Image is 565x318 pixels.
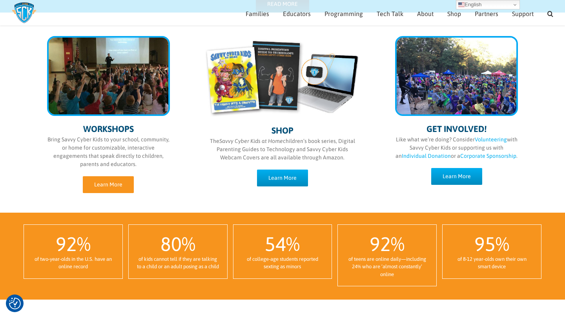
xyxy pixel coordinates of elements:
span: Learn More [268,175,297,181]
span: Shop [447,11,461,17]
span: SHOP [272,125,293,136]
div: of kids cannot tell if they are talking to a child or an adult posing as a child [137,255,219,271]
p: The children’s book series, Digital Parenting Guides to Technology and Savvy Cyber Kids Webcam Co... [206,137,360,162]
span: % [77,233,91,255]
span: 92 [56,233,77,255]
span: Learn More [443,173,471,180]
span: Learn More [94,181,122,188]
span: 54 [265,233,286,255]
p: Like what we’re doing? Consider with Savvy Cyber Kids or supporting us with an or a . [395,136,518,160]
img: shop-sm [206,38,360,118]
div: of teens are online daily—including 24% who are ‘almost constantly’ online [346,255,428,278]
a: Corporate Sponsorship [460,153,516,159]
div: of 8-12 year-olds own their own smart device [450,255,533,271]
span: Programming [324,11,363,17]
button: Consent Preferences [9,298,21,309]
span: % [286,233,300,255]
span: Educators [283,11,311,17]
span: 92 [370,233,391,255]
a: Volunteering [475,136,507,143]
span: Tech Talk [377,11,403,17]
img: programming-sm [49,38,168,114]
span: GET INVOLVED! [426,124,487,134]
span: % [182,233,195,255]
a: Learn More [257,170,308,186]
a: Learn More [431,168,482,185]
p: Bring Savvy Cyber Kids to your school, community, or home for customizable, interactive engagemen... [47,136,170,168]
span: % [496,233,509,255]
span: Partners [475,11,498,17]
div: of college-age students reported sexting as minors [241,255,324,271]
span: 80 [160,233,182,255]
i: Savvy Cyber Kids at Home [219,138,283,144]
div: of two-year-olds in the U.S. have an online record [32,255,115,271]
span: Support [512,11,534,17]
span: % [391,233,405,255]
img: Revisit consent button [9,298,21,309]
a: Learn More [83,176,134,193]
a: Individual Donation [402,153,451,159]
span: About [417,11,434,17]
span: 95 [474,233,496,255]
span: WORKSHOPS [83,124,134,134]
img: get-involved-sm [397,38,516,114]
span: Families [246,11,269,17]
img: en [458,2,465,8]
img: Savvy Cyber Kids Logo [12,2,36,23]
